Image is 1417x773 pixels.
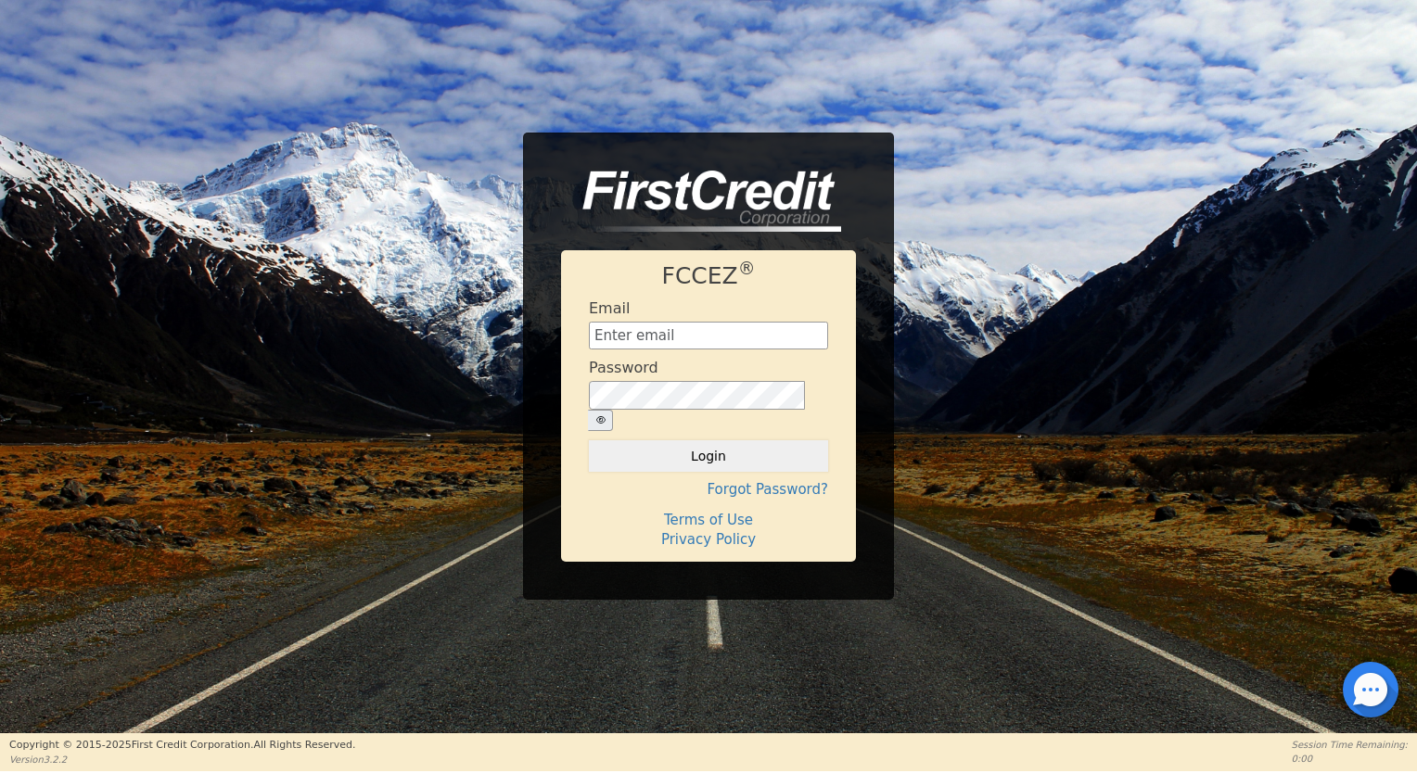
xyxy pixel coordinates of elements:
sup: ® [738,259,756,278]
input: Enter email [589,322,828,349]
p: Copyright © 2015- 2025 First Credit Corporation. [9,738,355,754]
p: Session Time Remaining: [1292,738,1408,752]
img: logo-CMu_cnol.png [561,171,841,232]
span: All Rights Reserved. [253,739,355,751]
p: Version 3.2.2 [9,753,355,767]
h4: Password [589,359,658,376]
h4: Email [589,299,630,317]
h4: Terms of Use [589,512,828,528]
input: password [589,381,805,411]
h4: Forgot Password? [589,481,828,498]
h1: FCCEZ [589,262,828,290]
p: 0:00 [1292,752,1408,766]
h4: Privacy Policy [589,531,828,548]
button: Login [589,440,828,472]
